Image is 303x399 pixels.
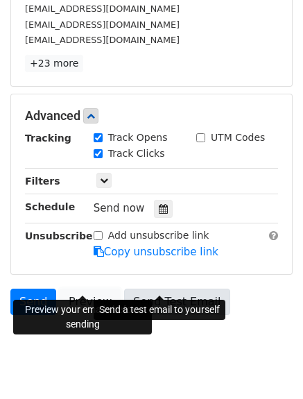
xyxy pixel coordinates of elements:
strong: Tracking [25,133,71,144]
span: Send now [94,202,145,214]
a: Preview [60,289,121,315]
small: [EMAIL_ADDRESS][DOMAIN_NAME] [25,3,180,14]
small: [EMAIL_ADDRESS][DOMAIN_NAME] [25,19,180,30]
div: Send a test email to yourself [94,300,225,320]
a: Copy unsubscribe link [94,246,218,258]
label: UTM Codes [211,130,265,145]
a: Send Test Email [124,289,230,315]
label: Track Clicks [108,146,165,161]
iframe: Chat Widget [234,332,303,399]
strong: Schedule [25,201,75,212]
strong: Unsubscribe [25,230,93,241]
h5: Advanced [25,108,278,124]
small: [EMAIL_ADDRESS][DOMAIN_NAME] [25,35,180,45]
label: Add unsubscribe link [108,228,209,243]
div: Preview your emails before sending [13,300,152,334]
label: Track Opens [108,130,168,145]
a: +23 more [25,55,83,72]
strong: Filters [25,176,60,187]
a: Send [10,289,56,315]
